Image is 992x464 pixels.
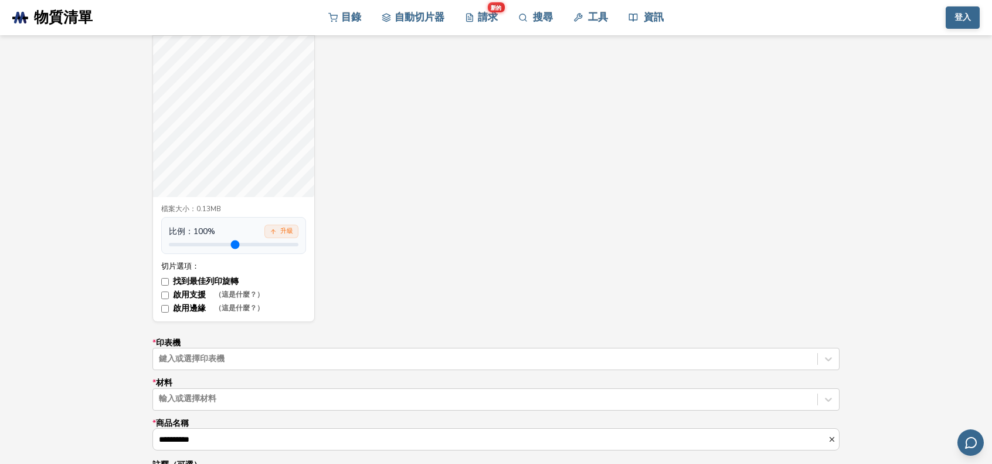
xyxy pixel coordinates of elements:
[173,276,239,287] font: 找到最佳列印旋轉
[208,226,215,237] font: %
[169,226,193,237] font: 比例：
[828,435,839,443] button: *商品名稱
[161,278,169,286] input: 找到最佳列印旋轉
[957,429,984,456] button: 透過電子郵件發送回饋
[159,354,161,364] input: *印表機鍵入或選擇印表機
[215,290,264,299] font: （這是什麼？）
[161,305,169,313] input: 啟用邊緣（這是什麼？）
[156,418,189,429] font: 商品名稱
[161,292,169,299] input: 啟用支援（這是什麼？）
[156,337,181,348] font: 印表機
[215,303,264,313] font: （這是什麼？）
[161,261,199,271] font: 切片選項：
[644,11,664,24] font: 資訊
[395,11,444,24] font: 自動切片器
[173,289,206,300] font: 啟用支援
[156,377,172,388] font: 材料
[159,394,161,404] input: *材料輸入或選擇材料
[153,429,828,450] input: *商品名稱
[954,12,971,23] font: 登入
[491,4,501,11] font: 新的
[280,226,293,235] font: 升級
[161,204,196,214] font: 檔案大小：
[173,303,206,314] font: 啟用邊緣
[341,11,361,24] font: 目錄
[533,11,553,24] font: 搜尋
[196,204,221,214] font: 0.13MB
[588,11,608,24] font: 工具
[478,11,498,24] font: 請求
[946,6,980,29] button: 登入
[34,8,93,28] font: 物質清單
[193,226,208,237] font: 100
